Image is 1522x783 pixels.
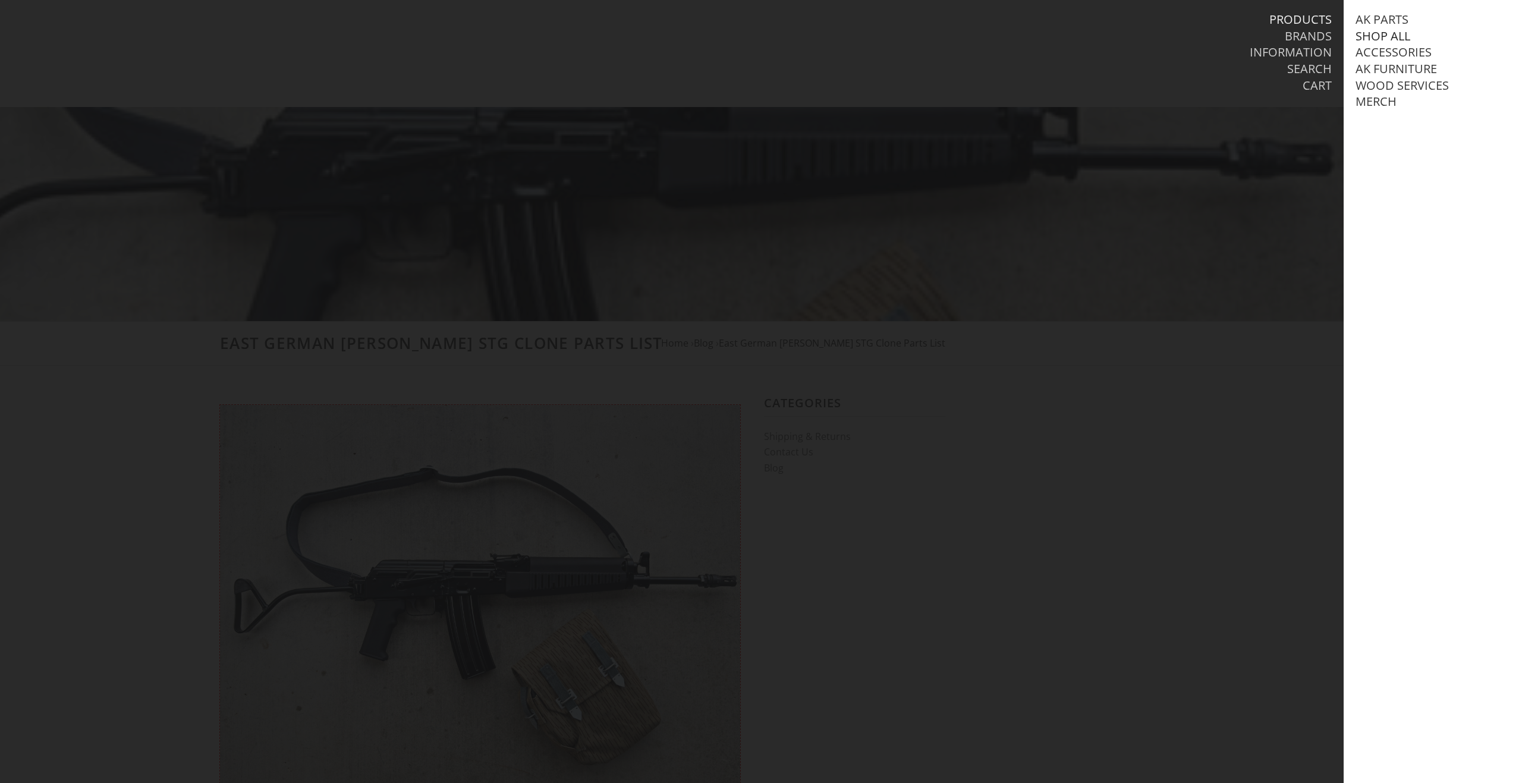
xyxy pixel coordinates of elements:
[1356,12,1408,27] a: AK Parts
[1285,29,1332,44] a: Brands
[1356,61,1437,77] a: AK Furniture
[1287,61,1332,77] a: Search
[1250,45,1332,60] a: Information
[1356,78,1449,93] a: Wood Services
[1303,78,1332,93] a: Cart
[1356,45,1432,60] a: Accessories
[1269,12,1332,27] a: Products
[1356,94,1397,109] a: Merch
[1356,29,1410,44] a: Shop All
